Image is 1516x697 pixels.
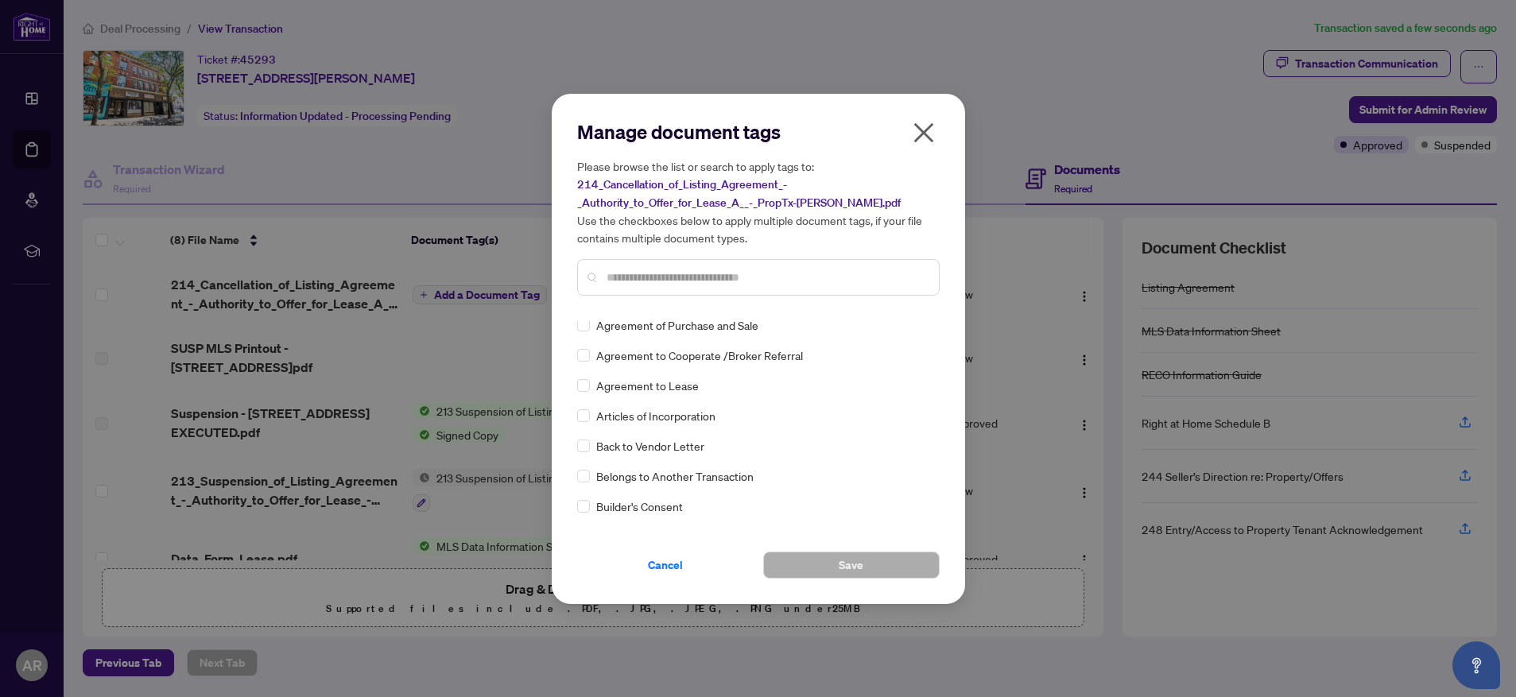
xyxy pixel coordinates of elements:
span: Agreement of Purchase and Sale [596,316,758,334]
span: Cancel [648,552,683,578]
span: Agreement to Cooperate /Broker Referral [596,347,803,364]
span: Builder's Consent [596,498,683,515]
span: Articles of Incorporation [596,407,715,424]
span: Agreement to Lease [596,377,699,394]
span: close [911,120,936,145]
span: 214_Cancellation_of_Listing_Agreement_-_Authority_to_Offer_for_Lease_A__-_PropTx-[PERSON_NAME].pdf [577,177,901,210]
button: Save [763,552,940,579]
h5: Please browse the list or search to apply tags to: Use the checkboxes below to apply multiple doc... [577,157,940,246]
button: Cancel [577,552,754,579]
button: Open asap [1452,641,1500,689]
span: Back to Vendor Letter [596,437,704,455]
span: Belongs to Another Transaction [596,467,754,485]
h2: Manage document tags [577,119,940,145]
